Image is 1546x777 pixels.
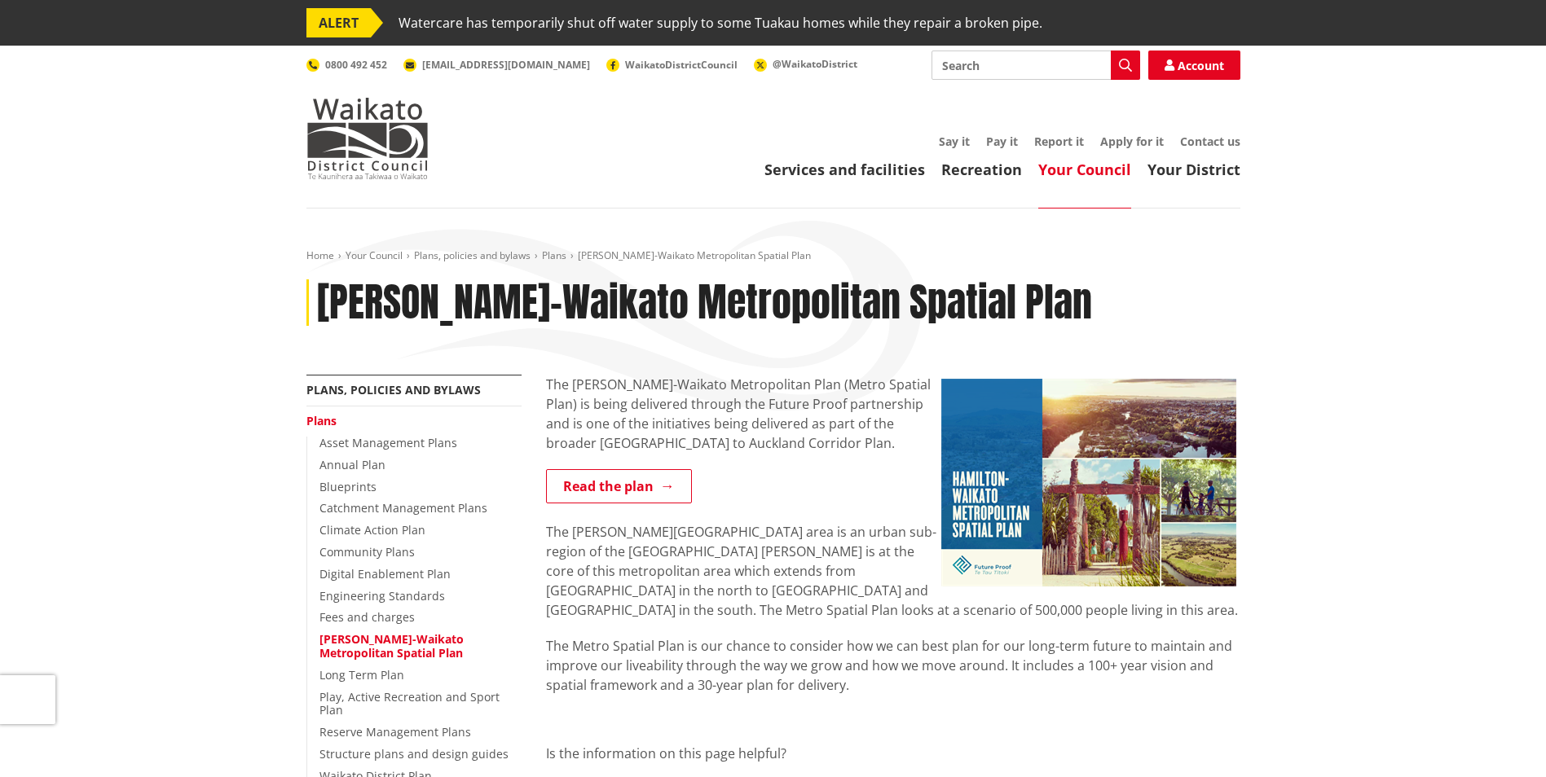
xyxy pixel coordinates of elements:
a: Account [1148,50,1240,80]
a: Services and facilities [764,160,925,179]
a: Plans, policies and bylaws [414,248,531,262]
span: [EMAIL_ADDRESS][DOMAIN_NAME] [422,58,590,72]
a: Long Term Plan [319,667,404,683]
a: Play, Active Recreation and Sport Plan [319,689,500,718]
p: The [PERSON_NAME][GEOGRAPHIC_DATA] area is an urban sub-region of the [GEOGRAPHIC_DATA] [PERSON_N... [546,522,1240,620]
nav: breadcrumb [306,249,1240,263]
p: Is the information on this page helpful? [546,744,1240,763]
a: Structure plans and design guides [319,746,509,762]
span: Watercare has temporarily shut off water supply to some Tuakau homes while they repair a broken p... [399,8,1042,37]
a: [PERSON_NAME]-Waikato Metropolitan Spatial Plan [319,631,464,661]
p: The Metro Spatial Plan is our chance to consider how we can best plan for our long-term future to... [546,636,1240,695]
img: Waikato District Council - Te Kaunihera aa Takiwaa o Waikato [306,98,429,179]
a: [EMAIL_ADDRESS][DOMAIN_NAME] [403,58,590,72]
a: Your Council [1038,160,1131,179]
a: Contact us [1180,134,1240,149]
a: Community Plans [319,544,415,560]
a: 0800 492 452 [306,58,387,72]
a: Plans, policies and bylaws [306,382,481,397]
a: Blueprints [319,479,377,494]
a: Your Council [346,248,403,262]
a: Engineering Standards [319,588,445,604]
a: Home [306,248,334,262]
span: @WaikatoDistrict [773,57,857,71]
a: Pay it [986,134,1018,149]
span: ALERT [306,8,371,37]
a: Reserve Management Plans [319,724,471,740]
a: Annual Plan [319,457,385,472]
a: Fees and charges [319,609,415,625]
input: Search input [932,50,1140,80]
a: Climate Action Plan [319,522,425,538]
a: Report it [1034,134,1084,149]
span: 0800 492 452 [325,58,387,72]
p: The [PERSON_NAME]-Waikato Metropolitan Plan (Metro Spatial Plan) is being delivered through the F... [546,375,1240,453]
h1: [PERSON_NAME]-Waikato Metropolitan Spatial Plan [317,279,1092,327]
a: Say it [939,134,970,149]
img: Hamilton-Waikato Metropolitan Spatial Plan [941,379,1236,586]
span: [PERSON_NAME]-Waikato Metropolitan Spatial Plan [578,248,811,262]
a: Plans [542,248,566,262]
a: Plans [306,413,337,428]
a: Catchment Management Plans [319,500,487,516]
a: @WaikatoDistrict [754,57,857,71]
a: Recreation [941,160,1022,179]
a: Apply for it [1100,134,1164,149]
span: WaikatoDistrictCouncil [625,58,738,72]
a: WaikatoDistrictCouncil [606,58,738,72]
a: Asset Management Plans [319,435,457,450]
a: Read the plan [546,469,692,503]
a: Your District [1147,160,1240,179]
a: Digital Enablement Plan [319,566,451,582]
